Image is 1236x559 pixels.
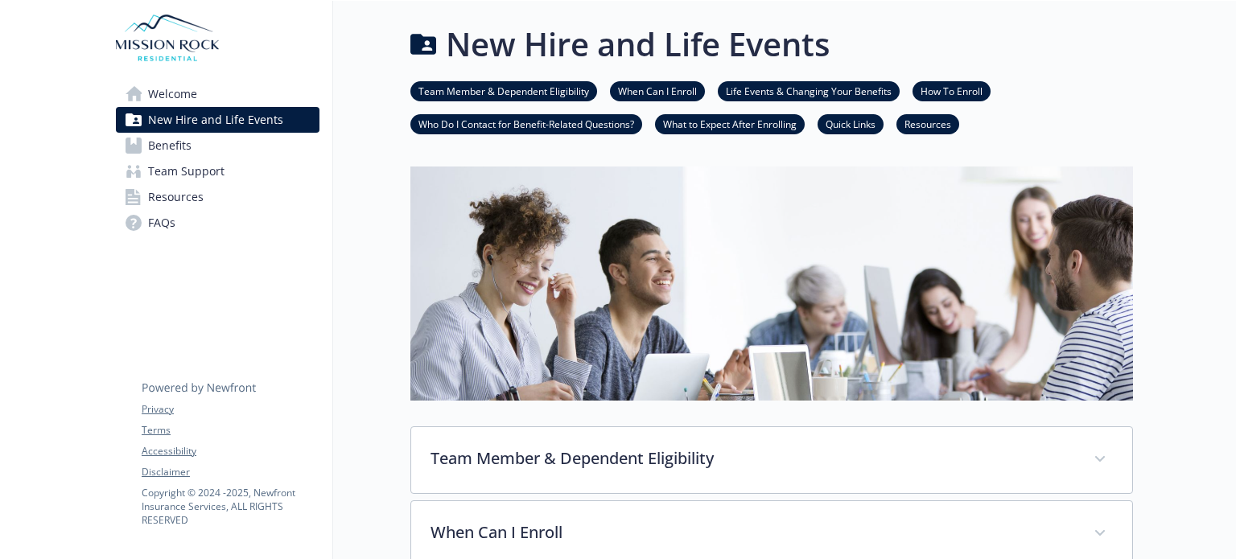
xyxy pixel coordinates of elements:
span: New Hire and Life Events [148,107,283,133]
span: Team Support [148,158,225,184]
a: Resources [896,116,959,131]
a: FAQs [116,210,319,236]
h1: New Hire and Life Events [446,20,830,68]
span: Welcome [148,81,197,107]
a: Privacy [142,402,319,417]
a: Benefits [116,133,319,158]
span: FAQs [148,210,175,236]
a: Welcome [116,81,319,107]
a: Quick Links [818,116,884,131]
p: When Can I Enroll [431,520,1074,545]
a: Resources [116,184,319,210]
a: Disclaimer [142,465,319,479]
a: Team Support [116,158,319,184]
a: Terms [142,423,319,438]
p: Team Member & Dependent Eligibility [431,446,1074,471]
a: Life Events & Changing Your Benefits [718,83,900,98]
img: new hire page banner [410,166,1133,401]
a: New Hire and Life Events [116,107,319,133]
a: What to Expect After Enrolling [655,116,805,131]
p: Copyright © 2024 - 2025 , Newfront Insurance Services, ALL RIGHTS RESERVED [142,486,319,527]
a: How To Enroll [913,83,991,98]
a: Accessibility [142,444,319,458]
div: Team Member & Dependent Eligibility [411,427,1132,493]
a: Team Member & Dependent Eligibility [410,83,597,98]
a: Who Do I Contact for Benefit-Related Questions? [410,116,642,131]
span: Resources [148,184,204,210]
a: When Can I Enroll [610,83,705,98]
span: Benefits [148,133,192,158]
